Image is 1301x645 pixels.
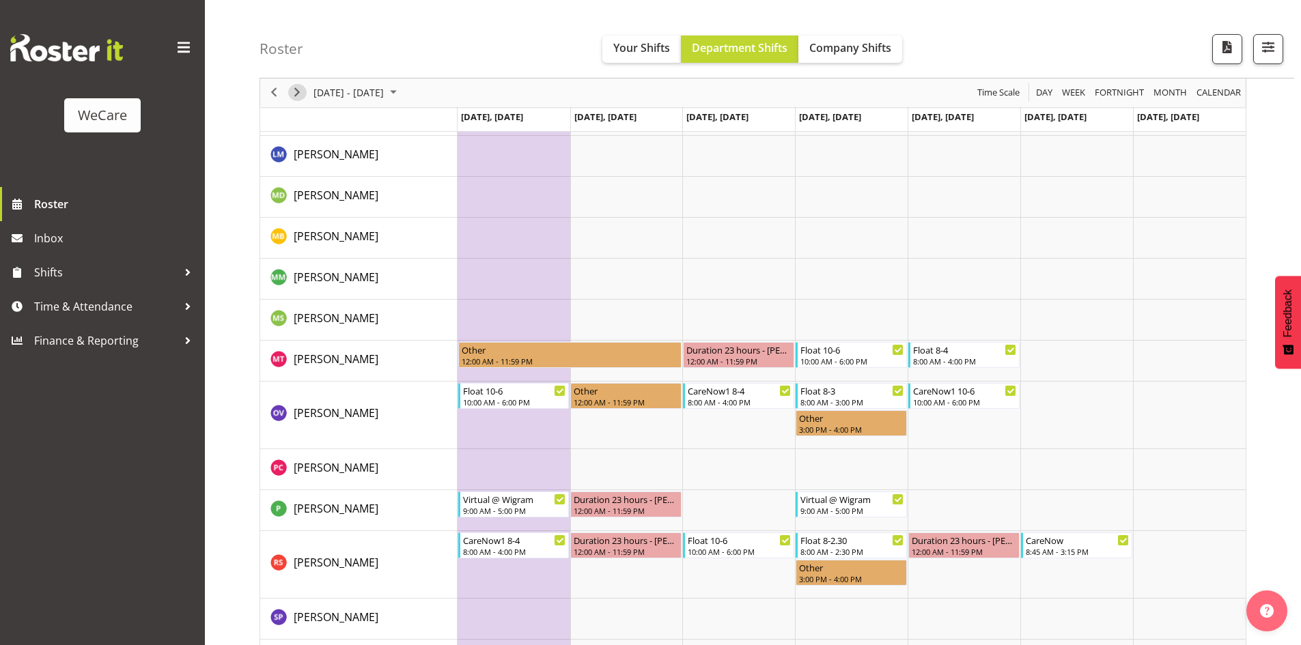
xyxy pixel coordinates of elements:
[288,85,307,102] button: Next
[34,262,178,283] span: Shifts
[796,560,907,586] div: Rhianne Sharples"s event - Other Begin From Thursday, November 6, 2025 at 3:00:00 PM GMT+13:00 En...
[681,35,798,63] button: Department Shifts
[688,397,791,407] div: 8:00 AM - 4:00 PM
[800,546,904,557] div: 8:00 AM - 2:30 PM
[294,147,378,162] span: [PERSON_NAME]
[312,85,385,102] span: [DATE] - [DATE]
[688,546,791,557] div: 10:00 AM - 6:00 PM
[692,40,787,55] span: Department Shifts
[262,78,285,107] div: previous period
[1026,533,1129,547] div: CareNow
[796,491,907,517] div: Pooja Prabhu"s event - Virtual @ Wigram Begin From Thursday, November 6, 2025 at 9:00:00 AM GMT+1...
[799,573,904,584] div: 3:00 PM - 4:00 PM
[462,356,679,367] div: 12:00 AM - 11:59 PM
[260,177,458,218] td: Marie-Claire Dickson-Bakker resource
[294,188,378,203] span: [PERSON_NAME]
[912,533,1016,547] div: Duration 23 hours - [PERSON_NAME]
[458,491,570,517] div: Pooja Prabhu"s event - Virtual @ Wigram Begin From Monday, November 3, 2025 at 9:00:00 AM GMT+13:...
[799,424,904,435] div: 3:00 PM - 4:00 PM
[796,342,907,368] div: Monique Telford"s event - Float 10-6 Begin From Thursday, November 6, 2025 at 10:00:00 AM GMT+13:...
[458,532,570,558] div: Rhianne Sharples"s event - CareNow1 8-4 Begin From Monday, November 3, 2025 at 8:00:00 AM GMT+13:...
[799,560,904,574] div: Other
[458,342,682,368] div: Monique Telford"s event - Other Begin From Monday, November 3, 2025 at 12:00:00 AM GMT+13:00 Ends...
[260,599,458,640] td: Sabnam Pun resource
[908,532,1020,558] div: Rhianne Sharples"s event - Duration 23 hours - Rhianne Sharples Begin From Friday, November 7, 20...
[1194,85,1244,102] button: Month
[1034,85,1055,102] button: Timeline Day
[294,609,378,625] a: [PERSON_NAME]
[574,492,678,506] div: Duration 23 hours - [PERSON_NAME]
[686,356,791,367] div: 12:00 AM - 11:59 PM
[260,531,458,599] td: Rhianne Sharples resource
[912,111,974,123] span: [DATE], [DATE]
[294,270,378,285] span: [PERSON_NAME]
[294,187,378,203] a: [PERSON_NAME]
[1061,85,1087,102] span: Week
[1021,532,1132,558] div: Rhianne Sharples"s event - CareNow Begin From Saturday, November 8, 2025 at 8:45:00 AM GMT+13:00 ...
[975,85,1022,102] button: Time Scale
[260,382,458,449] td: Olive Vermazen resource
[260,41,303,57] h4: Roster
[1195,85,1242,102] span: calendar
[800,343,904,356] div: Float 10-6
[1060,85,1088,102] button: Timeline Week
[908,342,1020,368] div: Monique Telford"s event - Float 8-4 Begin From Friday, November 7, 2025 at 8:00:00 AM GMT+13:00 E...
[1275,276,1301,369] button: Feedback - Show survey
[294,459,378,476] a: [PERSON_NAME]
[461,111,523,123] span: [DATE], [DATE]
[294,610,378,625] span: [PERSON_NAME]
[913,343,1016,356] div: Float 8-4
[34,296,178,317] span: Time & Attendance
[294,405,378,421] a: [PERSON_NAME]
[613,40,670,55] span: Your Shifts
[294,500,378,517] a: [PERSON_NAME]
[908,383,1020,409] div: Olive Vermazen"s event - CareNow1 10-6 Begin From Friday, November 7, 2025 at 10:00:00 AM GMT+13:...
[1024,111,1087,123] span: [DATE], [DATE]
[463,492,566,506] div: Virtual @ Wigram
[309,78,405,107] div: November 03 - 09, 2025
[294,311,378,326] span: [PERSON_NAME]
[683,342,794,368] div: Monique Telford"s event - Duration 23 hours - Monique Telford Begin From Wednesday, November 5, 2...
[799,111,861,123] span: [DATE], [DATE]
[78,105,127,126] div: WeCare
[574,384,678,397] div: Other
[574,533,678,547] div: Duration 23 hours - [PERSON_NAME]
[1260,604,1274,618] img: help-xxl-2.png
[799,411,904,425] div: Other
[1212,34,1242,64] button: Download a PDF of the roster according to the set date range.
[800,356,904,367] div: 10:00 AM - 6:00 PM
[800,533,904,547] div: Float 8-2.30
[570,491,682,517] div: Pooja Prabhu"s event - Duration 23 hours - Pooja Prabhu Begin From Tuesday, November 4, 2025 at 1...
[260,218,458,259] td: Matthew Brewer resource
[294,228,378,244] a: [PERSON_NAME]
[574,397,678,407] div: 12:00 AM - 11:59 PM
[294,460,378,475] span: [PERSON_NAME]
[913,356,1016,367] div: 8:00 AM - 4:00 PM
[463,397,566,407] div: 10:00 AM - 6:00 PM
[458,383,570,409] div: Olive Vermazen"s event - Float 10-6 Begin From Monday, November 3, 2025 at 10:00:00 AM GMT+13:00 ...
[796,532,907,558] div: Rhianne Sharples"s event - Float 8-2.30 Begin From Thursday, November 6, 2025 at 8:00:00 AM GMT+1...
[34,330,178,351] span: Finance & Reporting
[796,383,907,409] div: Olive Vermazen"s event - Float 8-3 Begin From Thursday, November 6, 2025 at 8:00:00 AM GMT+13:00 ...
[912,546,1016,557] div: 12:00 AM - 11:59 PM
[294,405,378,420] span: [PERSON_NAME]
[294,555,378,570] span: [PERSON_NAME]
[1093,85,1147,102] button: Fortnight
[686,343,791,356] div: Duration 23 hours - [PERSON_NAME]
[463,505,566,516] div: 9:00 AM - 5:00 PM
[800,505,904,516] div: 9:00 AM - 5:00 PM
[463,533,566,547] div: CareNow1 8-4
[34,228,198,248] span: Inbox
[913,384,1016,397] div: CareNow1 10-6
[10,34,123,61] img: Rosterit website logo
[260,300,458,341] td: Mehreen Sardar resource
[683,383,794,409] div: Olive Vermazen"s event - CareNow1 8-4 Begin From Wednesday, November 5, 2025 at 8:00:00 AM GMT+13...
[260,490,458,531] td: Pooja Prabhu resource
[686,111,749,123] span: [DATE], [DATE]
[1137,111,1199,123] span: [DATE], [DATE]
[1253,34,1283,64] button: Filter Shifts
[1093,85,1145,102] span: Fortnight
[800,492,904,506] div: Virtual @ Wigram
[570,383,682,409] div: Olive Vermazen"s event - Other Begin From Tuesday, November 4, 2025 at 12:00:00 AM GMT+13:00 Ends...
[570,532,682,558] div: Rhianne Sharples"s event - Duration 23 hours - Rhianne Sharples Begin From Tuesday, November 4, 2...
